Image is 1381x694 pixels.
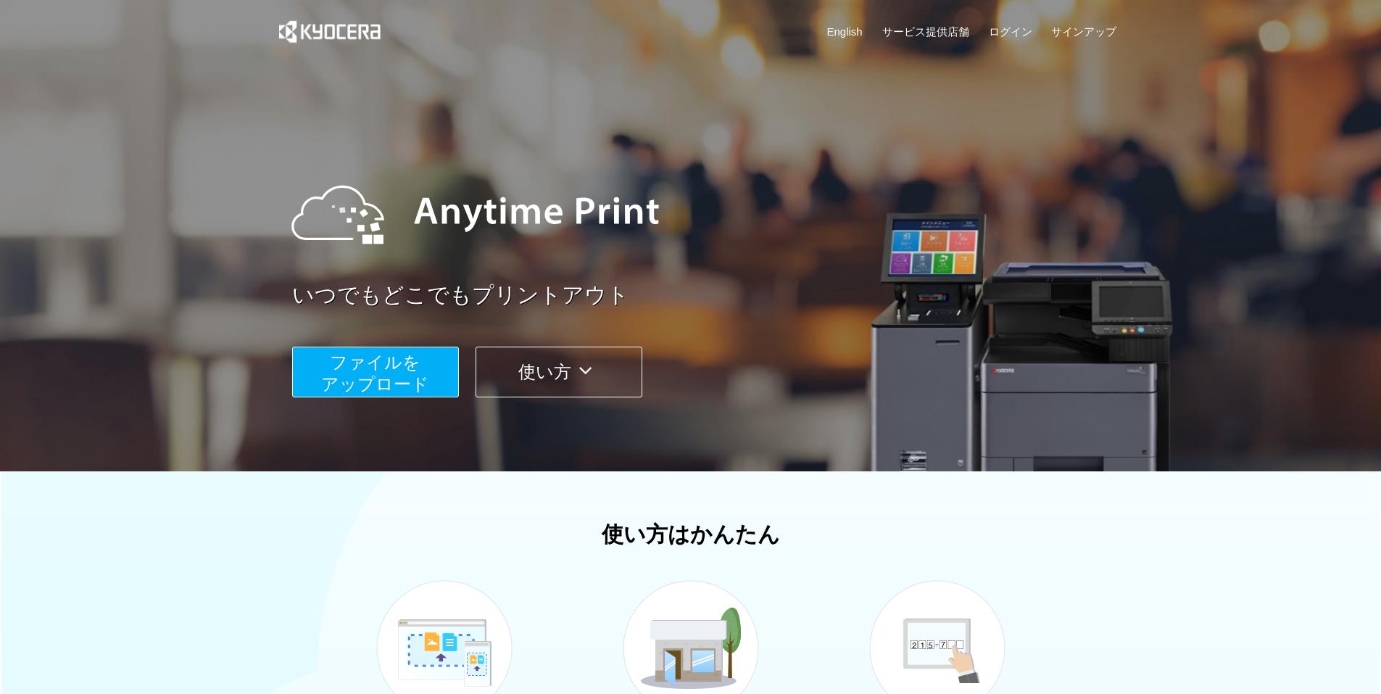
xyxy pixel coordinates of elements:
a: ログイン [989,24,1032,39]
span: ファイルを ​​アップロード [321,352,429,394]
a: English [827,24,863,39]
button: ファイルを​​アップロード [292,347,459,397]
a: サインアップ [1051,24,1116,39]
a: サービス提供店舗 [882,24,969,39]
a: いつでもどこでもプリントアウト [292,280,1126,311]
button: 使い方 [476,347,642,397]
